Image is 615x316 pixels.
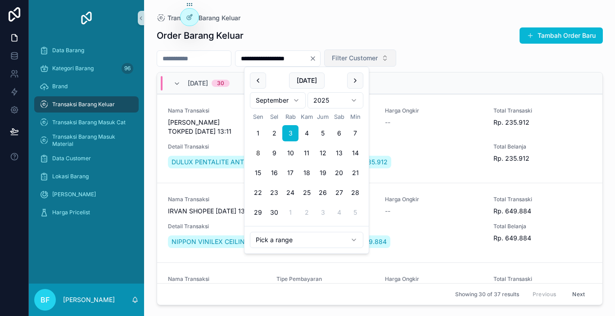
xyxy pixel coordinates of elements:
[347,112,363,122] th: Minggu
[493,143,591,150] span: Total Belanja
[309,55,320,62] button: Clear
[282,165,298,181] button: Rabu, 17 September 2025
[315,125,331,141] button: Jumat, 5 September 2025
[34,78,139,95] a: Brand
[34,114,139,131] a: Transaksi Barang Masuk Cat
[34,186,139,203] a: [PERSON_NAME]
[250,165,266,181] button: Senin, 15 September 2025
[168,107,266,114] span: Nama Transaksi
[385,207,390,216] span: --
[250,125,266,141] button: Senin, 1 September 2025
[282,185,298,201] button: Rabu, 24 September 2025
[250,145,266,161] button: Today, Senin, 8 September 2025
[315,112,331,122] th: Jumat
[493,223,591,230] span: Total Belanja
[347,204,363,221] button: Minggu, 5 Oktober 2025
[168,275,266,283] span: Nama Transaksi
[298,204,315,221] button: Kamis, 2 Oktober 2025
[315,145,331,161] button: Jumat, 12 September 2025
[331,145,347,161] button: Sabtu, 13 September 2025
[385,107,483,114] span: Harga Ongkir
[282,145,298,161] button: Rabu, 10 September 2025
[347,145,363,161] button: Minggu, 14 September 2025
[157,14,240,23] a: Transaksi Barang Keluar
[34,204,139,221] a: Harga Pricelist
[52,47,84,54] span: Data Barang
[168,156,391,168] a: DULUX PENTALITE ANTIBAC T922B 2.5L | 1 x Rp 235.912 = Rp 235.912
[266,204,282,221] button: Selasa, 30 September 2025
[34,42,139,59] a: Data Barang
[41,294,50,305] span: BF
[298,125,315,141] button: Kamis, 4 September 2025
[347,185,363,201] button: Minggu, 28 September 2025
[52,173,89,180] span: Lokasi Barang
[282,125,298,141] button: Rabu, 3 September 2025, selected
[52,83,68,90] span: Brand
[315,185,331,201] button: Jumat, 26 September 2025
[282,204,298,221] button: Rabu, 1 Oktober 2025
[168,235,390,248] a: NIPPON VINILEX CEILING WHITE 25 KG | 1 x Rp 649.884 = Rp 649.884
[385,118,390,127] span: --
[493,118,591,127] span: Rp. 235.912
[347,165,363,181] button: Minggu, 21 September 2025
[298,112,315,122] th: Kamis
[289,72,325,89] button: [DATE]
[266,112,282,122] th: Selasa
[493,196,591,203] span: Total Transaski
[250,232,363,248] button: Relative time
[520,27,603,44] button: Tambah Order Baru
[385,196,483,203] span: Harga Ongkir
[79,11,94,25] img: App logo
[250,185,266,201] button: Senin, 22 September 2025
[331,125,347,141] button: Sabtu, 6 September 2025
[168,223,483,230] span: Detail Transaksi
[331,185,347,201] button: Sabtu, 27 September 2025
[493,234,591,243] span: Rp. 649.884
[331,165,347,181] button: Sabtu, 20 September 2025
[347,125,363,141] button: Minggu, 7 September 2025
[385,275,483,283] span: Harga Ongkir
[282,112,298,122] th: Rabu
[52,133,130,148] span: Transaksi Barang Masuk Material
[172,158,388,167] span: DULUX PENTALITE ANTIBAC T922B 2.5L | 1 x Rp 235.912 = Rp 235.912
[298,165,315,181] button: Kamis, 18 September 2025
[34,132,139,149] a: Transaksi Barang Masuk Material
[298,145,315,161] button: Kamis, 11 September 2025
[276,275,374,283] span: Tipe Pembayaran
[52,209,90,216] span: Harga Pricelist
[188,79,208,88] span: [DATE]
[250,112,363,221] table: September 2025
[298,185,315,201] button: Kamis, 25 September 2025
[266,125,282,141] button: Selasa, 2 September 2025
[566,287,591,301] button: Next
[52,65,94,72] span: Kategori Barang
[157,29,244,42] h1: Order Barang Keluar
[29,36,144,232] div: scrollable content
[157,94,602,183] a: Nama Transaksi[PERSON_NAME] TOKPED [DATE] 13:11Tipe PembayaranTransferHarga Ongkir--Total Transas...
[34,60,139,77] a: Kategori Barang96
[52,155,91,162] span: Data Customer
[217,80,224,87] div: 30
[493,275,591,283] span: Total Transaski
[168,196,266,203] span: Nama Transaksi
[331,112,347,122] th: Sabtu
[157,183,602,262] a: Nama TransaksiIRVAN SHOPEE [DATE] 13:10Tipe PembayaranTransferHarga Ongkir--Total TransaskiRp. 64...
[315,165,331,181] button: Jumat, 19 September 2025
[266,145,282,161] button: Selasa, 9 September 2025
[168,143,483,150] span: Detail Transaksi
[493,207,591,216] span: Rp. 649.884
[455,291,519,298] span: Showing 30 of 37 results
[266,185,282,201] button: Selasa, 23 September 2025
[332,54,378,63] span: Filter Customer
[34,96,139,113] a: Transaksi Barang Keluar
[250,112,266,122] th: Senin
[266,165,282,181] button: Selasa, 16 September 2025
[168,207,266,216] span: IRVAN SHOPEE [DATE] 13:10
[172,237,387,246] span: NIPPON VINILEX CEILING WHITE 25 KG | 1 x Rp 649.884 = Rp 649.884
[167,14,240,23] span: Transaksi Barang Keluar
[63,295,115,304] p: [PERSON_NAME]
[34,168,139,185] a: Lokasi Barang
[52,101,115,108] span: Transaksi Barang Keluar
[122,63,133,74] div: 96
